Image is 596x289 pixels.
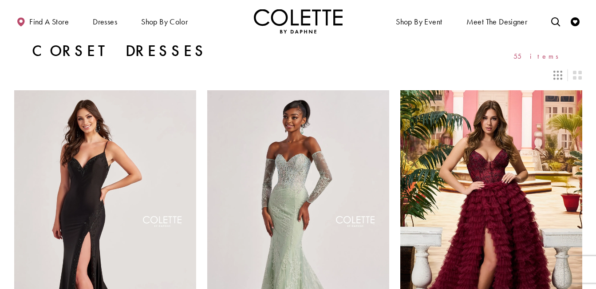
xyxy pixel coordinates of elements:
span: Find a store [29,17,69,26]
div: Layout Controls [9,65,588,85]
span: Shop By Event [394,9,444,33]
span: Dresses [91,9,119,33]
span: Shop by color [141,17,188,26]
a: Check Wishlist [568,9,582,33]
a: Meet the designer [464,9,530,33]
h1: Corset Dresses [32,42,207,60]
span: Shop by color [139,9,190,33]
span: Shop By Event [396,17,442,26]
span: Switch layout to 2 columns [573,71,582,80]
span: Dresses [93,17,117,26]
a: Visit Home Page [254,9,343,33]
span: 55 items [513,52,564,60]
img: Colette by Daphne [254,9,343,33]
a: Toggle search [549,9,562,33]
span: Switch layout to 3 columns [553,71,562,80]
span: Meet the designer [466,17,528,26]
a: Find a store [14,9,71,33]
